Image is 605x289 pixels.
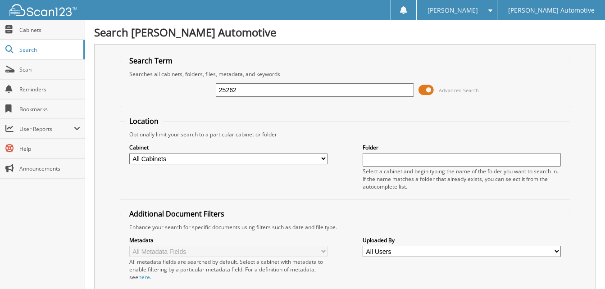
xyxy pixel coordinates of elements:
span: Cabinets [19,26,80,34]
legend: Additional Document Filters [125,209,229,219]
span: Reminders [19,86,80,93]
legend: Search Term [125,56,177,66]
legend: Location [125,116,163,126]
span: Announcements [19,165,80,172]
label: Metadata [129,236,328,244]
div: Enhance your search for specific documents using filters such as date and file type. [125,223,566,231]
span: Advanced Search [439,87,479,94]
a: here [138,273,150,281]
div: Select a cabinet and begin typing the name of the folder you want to search in. If the name match... [363,167,561,190]
div: Searches all cabinets, folders, files, metadata, and keywords [125,70,566,78]
span: Search [19,46,79,54]
span: Help [19,145,80,153]
div: All metadata fields are searched by default. Select a cabinet with metadata to enable filtering b... [129,258,328,281]
iframe: Chat Widget [560,246,605,289]
span: Bookmarks [19,105,80,113]
span: Scan [19,66,80,73]
span: [PERSON_NAME] [428,8,478,13]
div: Optionally limit your search to a particular cabinet or folder [125,131,566,138]
h1: Search [PERSON_NAME] Automotive [94,25,596,40]
label: Uploaded By [363,236,561,244]
span: User Reports [19,125,74,133]
label: Cabinet [129,144,328,151]
span: [PERSON_NAME] Automotive [508,8,595,13]
label: Folder [363,144,561,151]
img: scan123-logo-white.svg [9,4,77,16]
